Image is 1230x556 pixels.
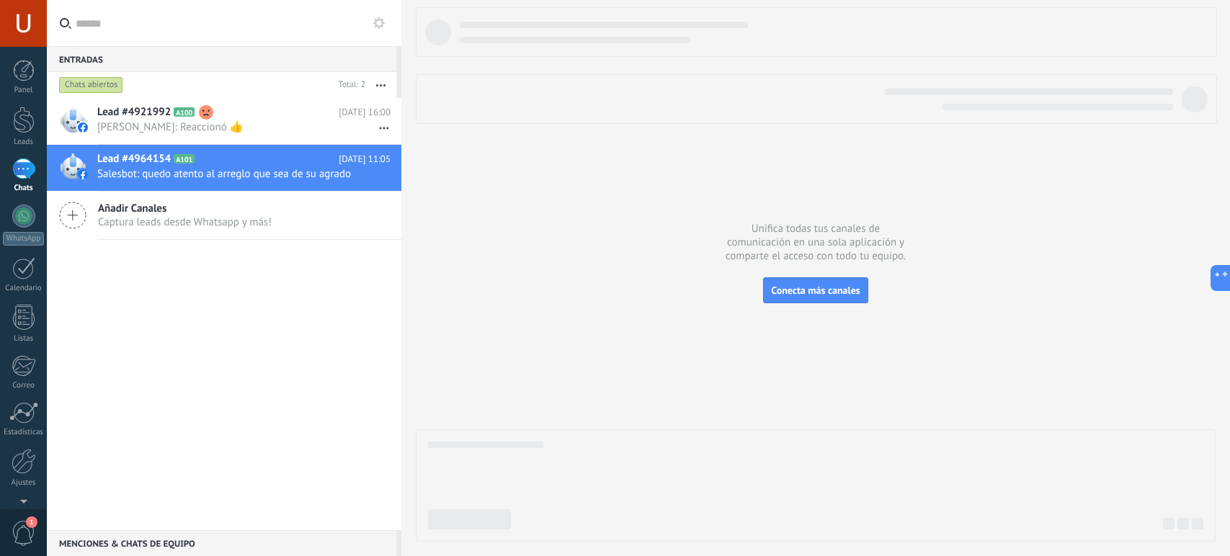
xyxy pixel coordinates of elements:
a: Lead #4964154 A101 [DATE] 11:05 Salesbot: quedo atento al arreglo que sea de su agrado [47,145,401,191]
div: Chats [3,184,45,193]
span: Añadir Canales [98,202,272,215]
button: Más [365,72,396,98]
span: A101 [174,154,195,163]
img: facebook-sm.svg [78,169,88,179]
span: [DATE] 11:05 [339,152,391,166]
span: Captura leads desde Whatsapp y más! [98,215,272,229]
div: Listas [3,334,45,344]
span: A100 [174,107,195,117]
span: Salesbot: quedo atento al arreglo que sea de su agrado [97,167,363,181]
div: Correo [3,381,45,390]
span: 1 [26,516,37,528]
span: [DATE] 16:00 [339,105,391,120]
button: Conecta más canales [763,277,868,303]
div: WhatsApp [3,232,44,246]
span: [PERSON_NAME]: Reaccionó 👍 [97,120,363,134]
div: Calendario [3,284,45,293]
div: Menciones & Chats de equipo [47,530,396,556]
div: Chats abiertos [59,76,123,94]
div: Panel [3,86,45,95]
span: Lead #4964154 [97,152,171,166]
div: Ajustes [3,478,45,488]
div: Total: 2 [333,78,365,92]
img: facebook-sm.svg [78,122,88,133]
div: Leads [3,138,45,147]
span: Lead #4921992 [97,105,171,120]
div: Entradas [47,46,396,72]
span: Conecta más canales [771,284,860,297]
a: Lead #4921992 A100 [DATE] 16:00 [PERSON_NAME]: Reaccionó 👍 [47,98,401,144]
div: Estadísticas [3,428,45,437]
